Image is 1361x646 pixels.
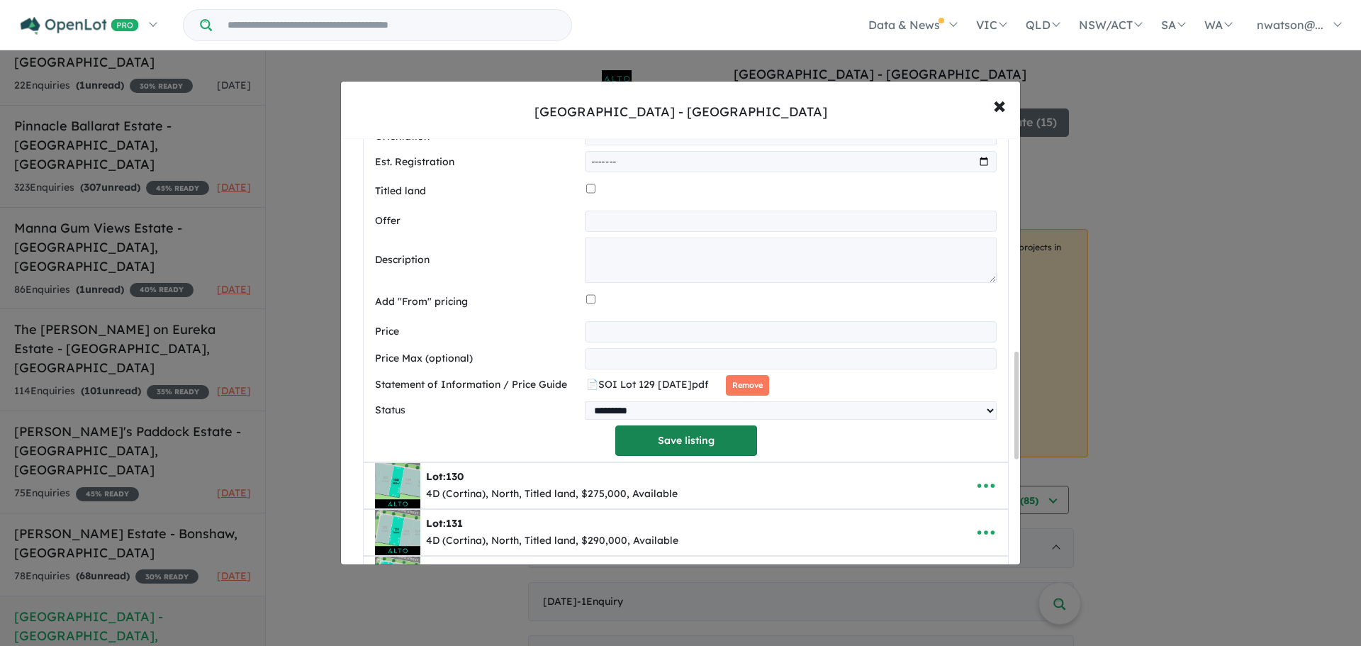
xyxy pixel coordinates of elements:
[426,533,678,550] div: 4D (Cortina), North, Titled land, $290,000, Available
[426,517,463,530] b: Lot:
[375,463,420,508] img: Alto%20Ballarat%20Estate%20-%20Winter%20Valley%20-%20Lot%20130___1734309092.jpg
[446,517,463,530] span: 131
[726,375,769,396] button: Remove
[446,564,463,577] span: 132
[426,470,464,483] b: Lot:
[426,486,678,503] div: 4D (Cortina), North, Titled land, $275,000, Available
[215,10,569,40] input: Try estate name, suburb, builder or developer
[375,402,579,419] label: Status
[375,350,579,367] label: Price Max (optional)
[375,154,579,171] label: Est. Registration
[446,470,464,483] span: 130
[1257,18,1323,32] span: nwatson@...
[375,183,581,200] label: Titled land
[615,425,757,456] button: Save listing
[375,252,579,269] label: Description
[375,323,579,340] label: Price
[375,377,581,394] label: Statement of Information / Price Guide
[375,557,420,602] img: Alto%20Ballarat%20Estate%20-%20Winter%20Valley%20-%20Lot%20132___1734309093.jpg
[534,103,827,121] div: [GEOGRAPHIC_DATA] - [GEOGRAPHIC_DATA]
[375,294,581,311] label: Add "From" pricing
[21,17,139,35] img: Openlot PRO Logo White
[426,564,463,577] b: Lot:
[375,510,420,555] img: Alto%20Ballarat%20Estate%20-%20Winter%20Valley%20-%20Lot%20131___1734309093.jpg
[993,89,1006,120] span: ×
[375,213,579,230] label: Offer
[586,378,709,391] span: 📄 SOI Lot 129 [DATE]pdf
